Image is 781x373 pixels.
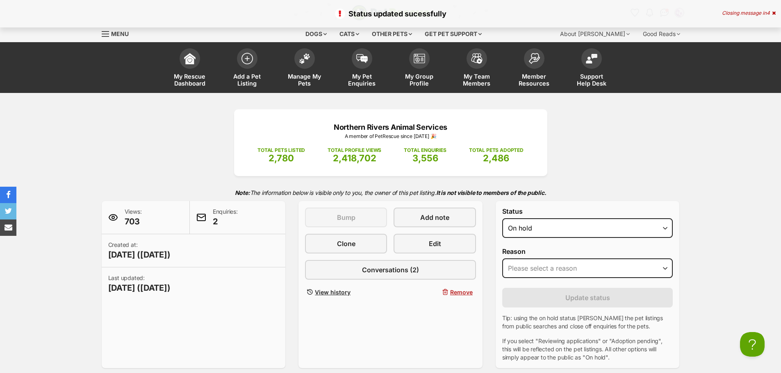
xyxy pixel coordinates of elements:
img: dashboard-icon-eb2f2d2d3e046f16d808141f083e7271f6b2e854fb5c12c21221c1fb7104beca.svg [184,53,196,64]
a: My Team Members [448,44,505,93]
span: [DATE] ([DATE]) [108,282,171,294]
img: add-pet-listing-icon-0afa8454b4691262ce3f59096e99ab1cd57d4a30225e0717b998d2c9b9846f56.svg [241,53,253,64]
a: My Rescue Dashboard [161,44,219,93]
span: 2,486 [483,153,509,163]
span: Edit [429,239,441,249]
p: Views: [125,208,142,227]
span: Clone [337,239,355,249]
span: Add a Pet Listing [229,73,266,87]
p: Status updated sucessfully [8,8,773,19]
p: TOTAL PROFILE VIEWS [328,147,381,154]
img: team-members-icon-5396bd8760b3fe7c0b43da4ab00e1e3bb1a5d9ba89233759b79545d2d3fc5d0d.svg [471,53,483,64]
span: Support Help Desk [573,73,610,87]
div: Closing message in [722,10,776,16]
span: Bump [337,212,355,222]
a: Conversations (2) [305,260,476,280]
span: 2,418,702 [333,153,376,163]
span: [DATE] ([DATE]) [108,249,171,260]
img: manage-my-pets-icon-02211641906a0b7f246fdf0571729dbe1e7629f14944591b6c1af311fb30b64b.svg [299,53,310,64]
img: pet-enquiries-icon-7e3ad2cf08bfb03b45e93fb7055b45f3efa6380592205ae92323e6603595dc1f.svg [356,54,368,63]
div: Other pets [366,26,418,42]
a: Edit [394,234,476,253]
label: Status [502,208,673,215]
label: Reason [502,248,673,255]
div: Get pet support [419,26,487,42]
p: A member of PetRescue since [DATE] 🎉 [246,133,535,140]
a: Menu [102,26,134,41]
p: Tip: using the on hold status [PERSON_NAME] the pet listings from public searches and close off e... [502,314,673,330]
span: My Pet Enquiries [344,73,380,87]
p: If you select "Reviewing applications" or "Adoption pending", this will be reflected on the pet l... [502,337,673,362]
div: About [PERSON_NAME] [554,26,635,42]
p: TOTAL ENQUIRIES [404,147,446,154]
span: 703 [125,216,142,227]
div: Dogs [300,26,332,42]
span: Member Resources [516,73,553,87]
p: TOTAL PETS LISTED [257,147,305,154]
p: Last updated: [108,274,171,294]
p: Northern Rivers Animal Services [246,122,535,133]
button: Bump [305,208,387,227]
span: Remove [450,288,473,296]
a: Add note [394,208,476,227]
span: View history [315,288,351,296]
p: Created at: [108,241,171,260]
span: Update status [565,293,610,303]
img: help-desk-icon-fdf02630f3aa405de69fd3d07c3f3aa587a6932b1a1747fa1d2bba05be0121f9.svg [586,54,597,63]
span: Menu [111,30,129,37]
a: View history [305,286,387,298]
span: 3,556 [412,153,438,163]
a: Manage My Pets [276,44,333,93]
a: My Pet Enquiries [333,44,391,93]
span: My Rescue Dashboard [171,73,208,87]
p: The information below is visible only to you, the owner of this pet listing. [102,184,680,201]
p: Enquiries: [213,208,238,227]
span: My Group Profile [401,73,438,87]
button: Remove [394,286,476,298]
img: group-profile-icon-3fa3cf56718a62981997c0bc7e787c4b2cf8bcc04b72c1350f741eb67cf2f40e.svg [414,54,425,63]
span: 4 [767,10,770,16]
img: member-resources-icon-8e73f808a243e03378d46382f2149f9095a855e16c252ad45f914b54edf8863c.svg [528,53,540,64]
span: Conversations (2) [362,265,419,275]
a: Clone [305,234,387,253]
span: 2,780 [269,153,294,163]
iframe: Help Scout Beacon - Open [740,332,765,357]
a: Add a Pet Listing [219,44,276,93]
strong: It is not visible to members of the public. [436,189,546,196]
span: Add note [420,212,449,222]
span: Manage My Pets [286,73,323,87]
a: Member Resources [505,44,563,93]
div: Good Reads [637,26,686,42]
a: Support Help Desk [563,44,620,93]
p: TOTAL PETS ADOPTED [469,147,524,154]
span: 2 [213,216,238,227]
span: My Team Members [458,73,495,87]
button: Update status [502,288,673,307]
a: My Group Profile [391,44,448,93]
div: Cats [334,26,365,42]
strong: Note: [235,189,250,196]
